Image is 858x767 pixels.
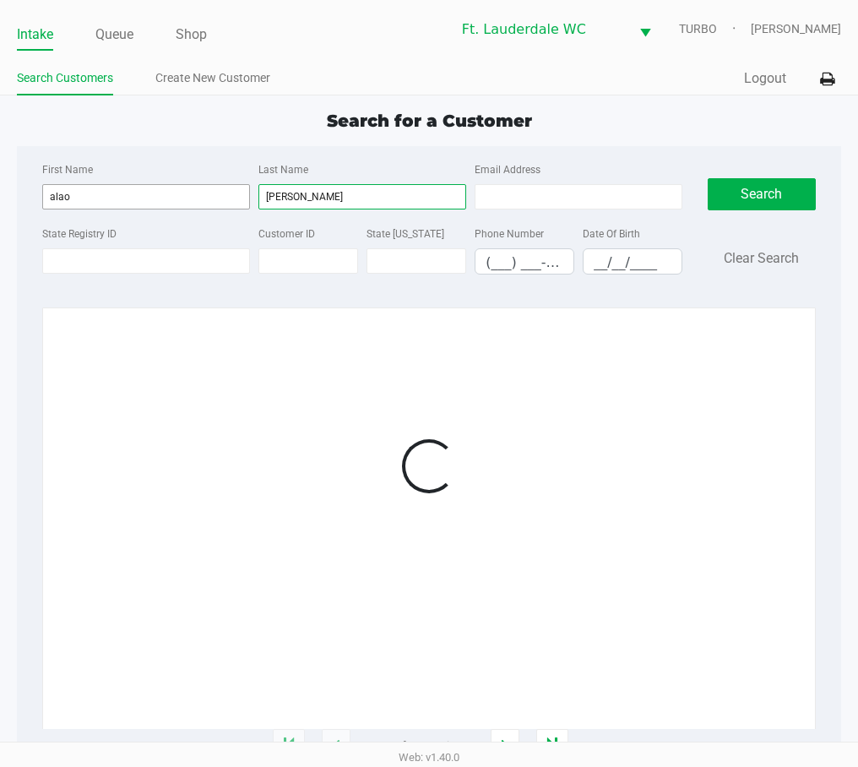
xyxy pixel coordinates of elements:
label: Customer ID [258,226,315,242]
label: State [US_STATE] [367,226,444,242]
a: Shop [176,23,207,46]
app-submit-button: Next [491,729,519,763]
span: 1 - 20 of 894969 items [367,737,474,754]
span: [PERSON_NAME] [751,20,841,38]
button: Search [708,178,816,210]
button: Logout [744,68,786,89]
input: Format: (999) 999-9999 [475,249,573,275]
app-submit-button: Previous [322,729,350,763]
span: Web: v1.40.0 [399,751,459,764]
kendo-maskedtextbox: Format: MM/DD/YYYY [583,248,682,275]
button: Select [629,9,661,49]
label: First Name [42,162,93,177]
label: Last Name [258,162,308,177]
input: Format: MM/DD/YYYY [584,249,682,275]
kendo-maskedtextbox: Format: (999) 999-9999 [475,248,574,275]
span: Ft. Lauderdale WC [462,19,619,40]
app-submit-button: Move to last page [536,729,568,763]
a: Queue [95,23,133,46]
span: TURBO [679,20,751,38]
label: Email Address [475,162,540,177]
label: State Registry ID [42,226,117,242]
a: Intake [17,23,53,46]
app-submit-button: Move to first page [273,729,305,763]
a: Search Customers [17,68,113,89]
label: Date Of Birth [583,226,640,242]
button: Clear Search [724,248,799,269]
label: Phone Number [475,226,544,242]
a: Create New Customer [155,68,270,89]
span: Search for a Customer [327,111,532,131]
